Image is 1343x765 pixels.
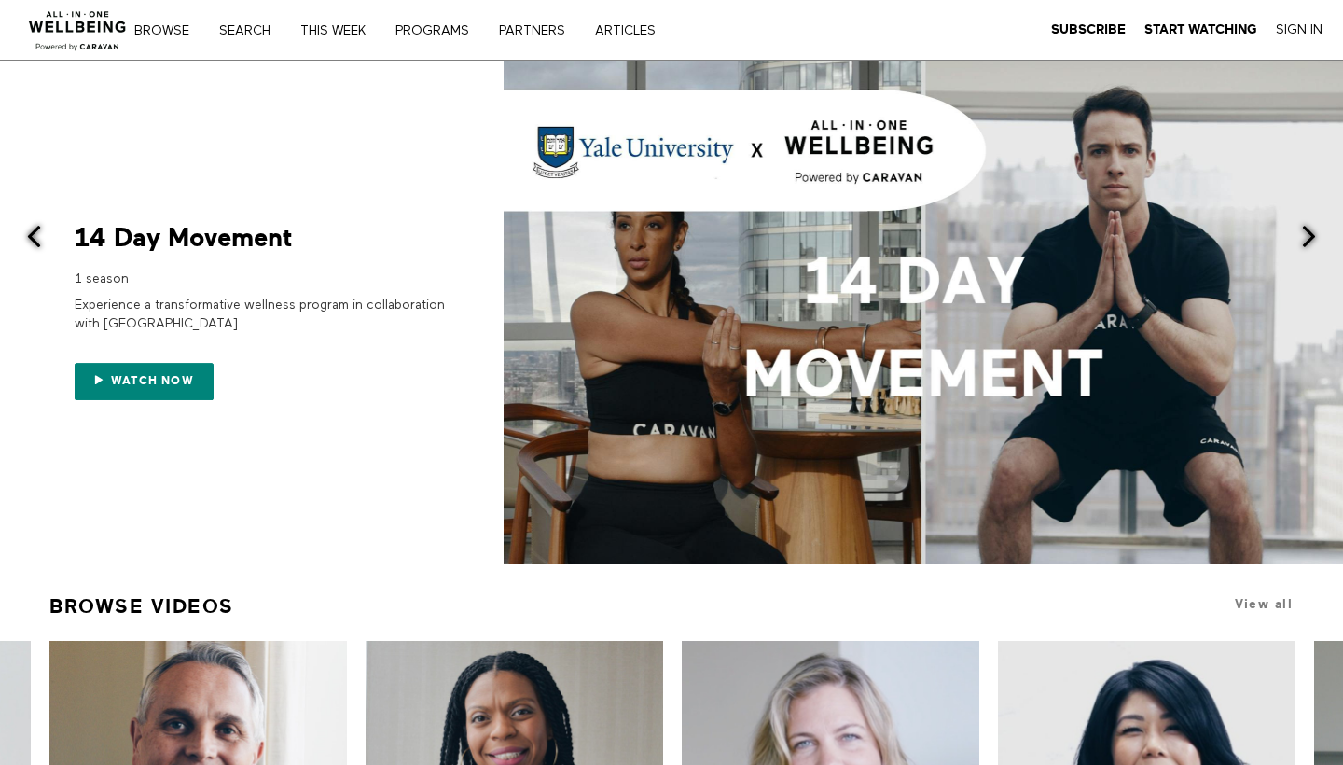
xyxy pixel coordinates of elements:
a: Browse Videos [49,587,234,626]
a: Sign In [1276,21,1322,38]
a: THIS WEEK [294,24,385,37]
a: Start Watching [1144,21,1257,38]
a: Subscribe [1051,21,1126,38]
a: View all [1235,597,1293,611]
strong: Subscribe [1051,22,1126,36]
nav: Primary [147,21,694,39]
a: Search [213,24,290,37]
a: PROGRAMS [389,24,489,37]
a: PARTNERS [492,24,585,37]
a: Browse [128,24,209,37]
strong: Start Watching [1144,22,1257,36]
a: ARTICLES [588,24,675,37]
